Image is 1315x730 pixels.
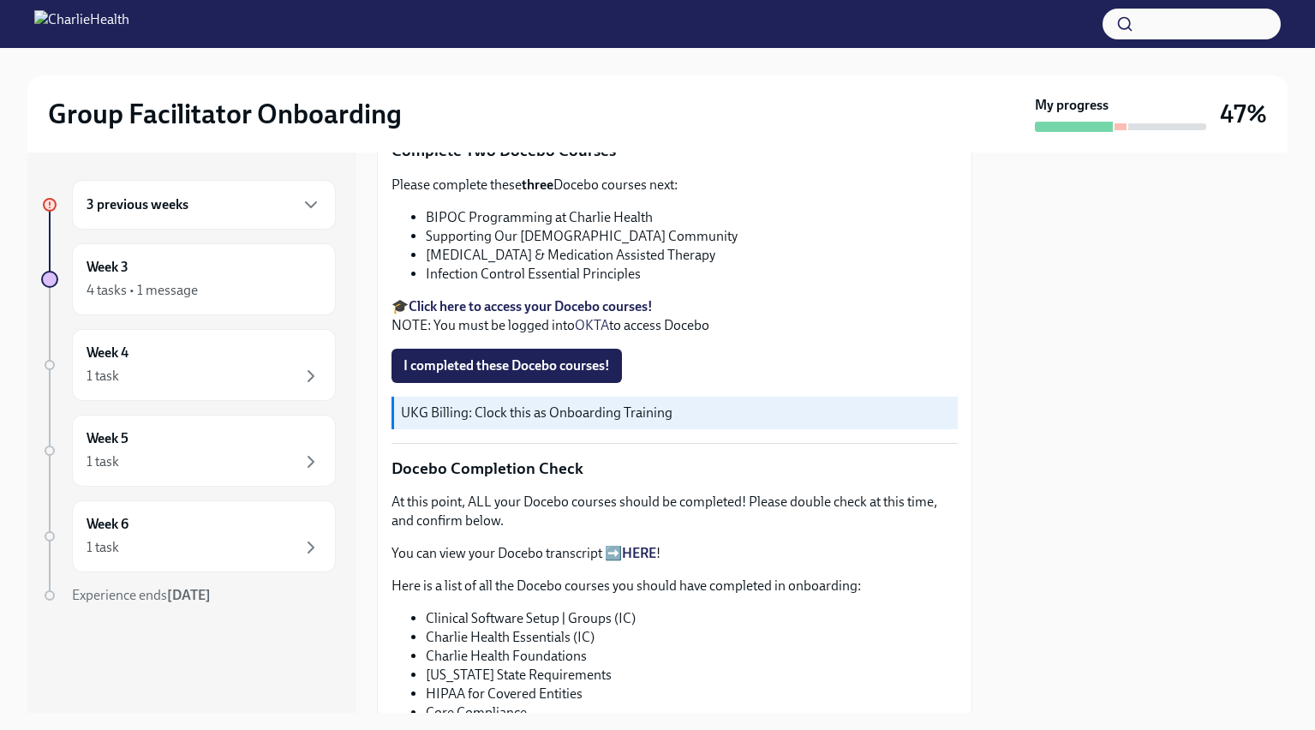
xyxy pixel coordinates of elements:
li: Supporting Our [DEMOGRAPHIC_DATA] Community [426,227,958,246]
p: 🎓 NOTE: You must be logged into to access Docebo [392,297,958,335]
a: Click here to access your Docebo courses! [409,298,653,314]
span: Experience ends [72,587,211,603]
h3: 47% [1220,99,1267,129]
div: 4 tasks • 1 message [87,281,198,300]
li: BIPOC Programming at Charlie Health [426,208,958,227]
h6: Week 5 [87,429,129,448]
a: HERE [622,545,656,561]
h6: Week 4 [87,344,129,362]
li: [MEDICAL_DATA] & Medication Assisted Therapy [426,246,958,265]
strong: three [522,177,553,193]
div: 1 task [87,367,119,386]
a: Week 34 tasks • 1 message [41,243,336,315]
strong: [DATE] [167,587,211,603]
a: Week 51 task [41,415,336,487]
li: [US_STATE] State Requirements [426,666,958,685]
strong: My progress [1035,96,1109,115]
img: CharlieHealth [34,10,129,38]
div: 1 task [87,452,119,471]
p: Here is a list of all the Docebo courses you should have completed in onboarding: [392,577,958,595]
p: UKG Billing: Clock this as Onboarding Training [401,404,951,422]
div: 3 previous weeks [72,180,336,230]
p: At this point, ALL your Docebo courses should be completed! Please double check at this time, and... [392,493,958,530]
button: I completed these Docebo courses! [392,349,622,383]
div: 1 task [87,538,119,557]
li: HIPAA for Covered Entities [426,685,958,703]
li: Core Compliance [426,703,958,722]
p: Docebo Completion Check [392,458,958,480]
a: Week 41 task [41,329,336,401]
li: Charlie Health Essentials (IC) [426,628,958,647]
h2: Group Facilitator Onboarding [48,97,402,131]
li: Clinical Software Setup | Groups (IC) [426,609,958,628]
p: You can view your Docebo transcript ➡️ ! [392,544,958,563]
a: OKTA [575,317,609,333]
a: Week 61 task [41,500,336,572]
h6: 3 previous weeks [87,195,188,214]
li: Charlie Health Foundations [426,647,958,666]
h6: Week 6 [87,515,129,534]
li: Infection Control Essential Principles [426,265,958,284]
span: I completed these Docebo courses! [403,357,610,374]
h6: Week 3 [87,258,129,277]
p: Please complete these Docebo courses next: [392,176,958,194]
